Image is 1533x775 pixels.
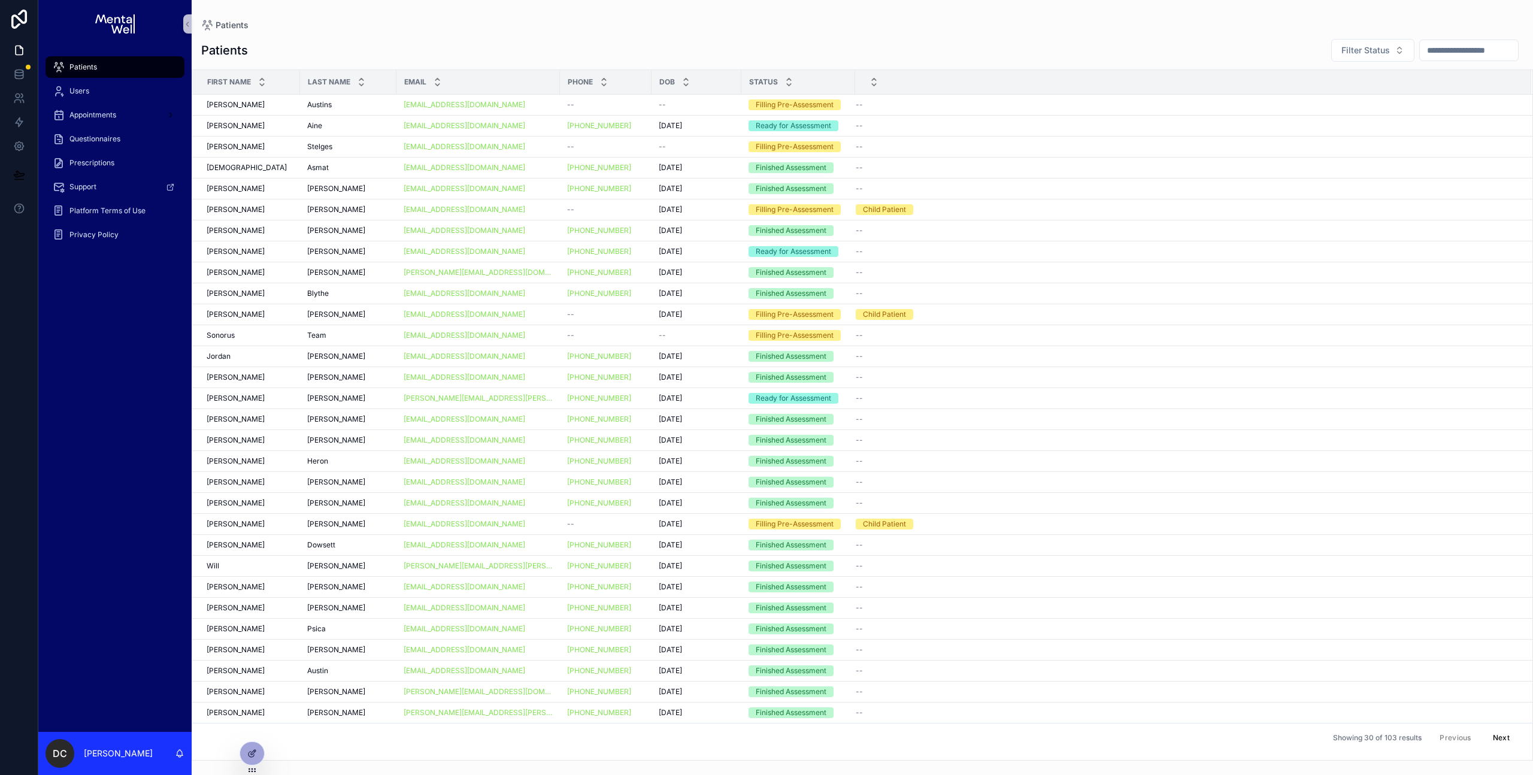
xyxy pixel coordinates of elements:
a: [EMAIL_ADDRESS][DOMAIN_NAME] [404,121,525,131]
a: [EMAIL_ADDRESS][DOMAIN_NAME] [404,226,525,235]
a: [DATE] [659,414,734,424]
span: [DATE] [659,352,682,361]
div: Finished Assessment [756,498,826,508]
a: [EMAIL_ADDRESS][DOMAIN_NAME] [404,289,525,298]
a: [PHONE_NUMBER] [567,477,631,487]
a: [PERSON_NAME] [207,477,293,487]
a: [EMAIL_ADDRESS][DOMAIN_NAME] [404,456,525,466]
a: Finished Assessment [749,351,848,362]
div: Ready for Assessment [756,246,831,257]
span: -- [567,310,574,319]
a: [EMAIL_ADDRESS][DOMAIN_NAME] [404,352,553,361]
span: [DATE] [659,373,682,382]
div: Filling Pre-Assessment [756,309,834,320]
span: [PERSON_NAME] [207,393,265,403]
a: [EMAIL_ADDRESS][DOMAIN_NAME] [404,414,553,424]
a: [PHONE_NUMBER] [567,435,631,445]
span: [PERSON_NAME] [307,352,365,361]
a: Filling Pre-Assessment [749,330,848,341]
span: Appointments [69,110,116,120]
a: [DATE] [659,121,734,131]
span: [DATE] [659,226,682,235]
div: Finished Assessment [756,267,826,278]
span: [PERSON_NAME] [307,393,365,403]
span: [PERSON_NAME] [307,226,365,235]
span: -- [856,352,863,361]
a: [PERSON_NAME] [207,498,293,508]
a: [EMAIL_ADDRESS][DOMAIN_NAME] [404,435,525,445]
div: Filling Pre-Assessment [756,204,834,215]
a: [PHONE_NUMBER] [567,393,644,403]
a: [PHONE_NUMBER] [567,289,644,298]
a: [PHONE_NUMBER] [567,289,631,298]
a: -- [856,352,1517,361]
span: [PERSON_NAME] [307,205,365,214]
span: [PERSON_NAME] [207,247,265,256]
a: -- [567,142,644,152]
span: [DATE] [659,289,682,298]
a: [EMAIL_ADDRESS][DOMAIN_NAME] [404,205,553,214]
a: [PERSON_NAME] [207,226,293,235]
a: Finished Assessment [749,456,848,467]
a: Patients [201,19,249,31]
span: [PERSON_NAME] [207,226,265,235]
span: [DATE] [659,121,682,131]
a: Finished Assessment [749,477,848,488]
a: [DATE] [659,498,734,508]
a: Team [307,331,389,340]
a: -- [659,142,734,152]
a: Support [46,176,184,198]
span: -- [567,142,574,152]
div: Child Patient [863,309,906,320]
a: [PERSON_NAME] [307,184,389,193]
span: [DATE] [659,310,682,319]
img: App logo [95,14,134,34]
a: [EMAIL_ADDRESS][DOMAIN_NAME] [404,435,553,445]
a: [PHONE_NUMBER] [567,184,644,193]
a: Appointments [46,104,184,126]
a: [PHONE_NUMBER] [567,373,644,382]
span: [PERSON_NAME] [207,268,265,277]
a: -- [856,435,1517,445]
div: Finished Assessment [756,351,826,362]
a: [EMAIL_ADDRESS][DOMAIN_NAME] [404,247,525,256]
div: Finished Assessment [756,372,826,383]
a: Finished Assessment [749,372,848,383]
a: -- [856,247,1517,256]
a: [PERSON_NAME] [207,289,293,298]
span: Questionnaires [69,134,120,144]
span: Sonorus [207,331,235,340]
a: [EMAIL_ADDRESS][DOMAIN_NAME] [404,100,553,110]
div: Child Patient [863,204,906,215]
span: Team [307,331,326,340]
div: Finished Assessment [756,225,826,236]
a: Ready for Assessment [749,393,848,404]
a: [DATE] [659,393,734,403]
a: Platform Terms of Use [46,200,184,222]
a: [EMAIL_ADDRESS][DOMAIN_NAME] [404,498,525,508]
a: [PHONE_NUMBER] [567,121,644,131]
a: [EMAIL_ADDRESS][DOMAIN_NAME] [404,331,525,340]
a: [DATE] [659,205,734,214]
a: -- [659,100,734,110]
a: [PERSON_NAME][EMAIL_ADDRESS][DOMAIN_NAME] [404,268,553,277]
a: [PHONE_NUMBER] [567,414,644,424]
a: [PERSON_NAME] [307,205,389,214]
a: Finished Assessment [749,498,848,508]
span: Platform Terms of Use [69,206,146,216]
span: Aine [307,121,322,131]
span: [DATE] [659,184,682,193]
a: [PERSON_NAME] [307,393,389,403]
span: [DATE] [659,268,682,277]
a: Aine [307,121,389,131]
a: [PHONE_NUMBER] [567,352,631,361]
a: -- [856,331,1517,340]
a: [PERSON_NAME] [207,100,293,110]
a: [DATE] [659,184,734,193]
a: [EMAIL_ADDRESS][DOMAIN_NAME] [404,184,553,193]
span: -- [856,373,863,382]
a: Prescriptions [46,152,184,174]
span: [PERSON_NAME] [307,373,365,382]
a: [PERSON_NAME] [207,142,293,152]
